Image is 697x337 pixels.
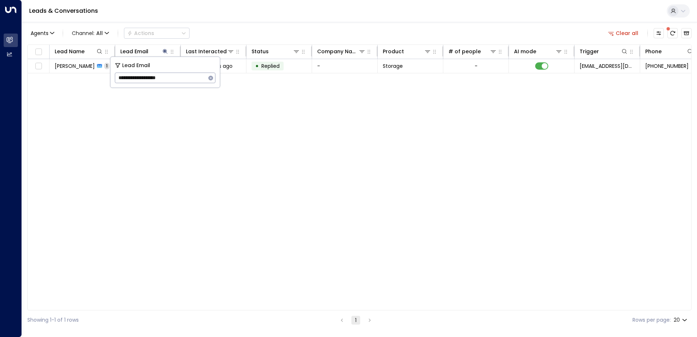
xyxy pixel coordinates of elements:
[186,47,234,56] div: Last Interacted
[667,28,678,38] span: There are new threads available. Refresh the grid to view the latest updates.
[120,47,169,56] div: Lead Email
[312,59,378,73] td: -
[69,28,112,38] span: Channel:
[580,47,628,56] div: Trigger
[122,61,150,70] span: Lead Email
[252,47,269,56] div: Status
[448,47,497,56] div: # of people
[317,47,358,56] div: Company Name
[55,62,95,70] span: Maria Stead
[55,47,85,56] div: Lead Name
[448,47,481,56] div: # of people
[29,7,98,15] a: Leads & Conversations
[55,47,103,56] div: Lead Name
[27,316,79,324] div: Showing 1-1 of 1 rows
[317,47,366,56] div: Company Name
[186,47,227,56] div: Last Interacted
[261,62,280,70] span: Replied
[645,62,689,70] span: +447542457854
[580,62,635,70] span: leads@space-station.co.uk
[255,60,259,72] div: •
[605,28,642,38] button: Clear all
[337,315,374,325] nav: pagination navigation
[514,47,536,56] div: AI mode
[96,30,103,36] span: All
[654,28,664,38] button: Customize
[124,28,190,39] div: Button group with a nested menu
[351,316,360,325] button: page 1
[383,47,404,56] div: Product
[127,30,154,36] div: Actions
[475,62,478,70] div: -
[31,31,48,36] span: Agents
[27,28,57,38] button: Agents
[34,62,43,71] span: Toggle select row
[252,47,300,56] div: Status
[674,315,689,325] div: 20
[124,28,190,39] button: Actions
[383,62,403,70] span: Storage
[34,47,43,57] span: Toggle select all
[645,47,694,56] div: Phone
[580,47,599,56] div: Trigger
[104,63,109,69] span: 1
[514,47,562,56] div: AI mode
[69,28,112,38] button: Channel:All
[632,316,671,324] label: Rows per page:
[645,47,662,56] div: Phone
[120,47,148,56] div: Lead Email
[383,47,431,56] div: Product
[681,28,692,38] button: Archived Leads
